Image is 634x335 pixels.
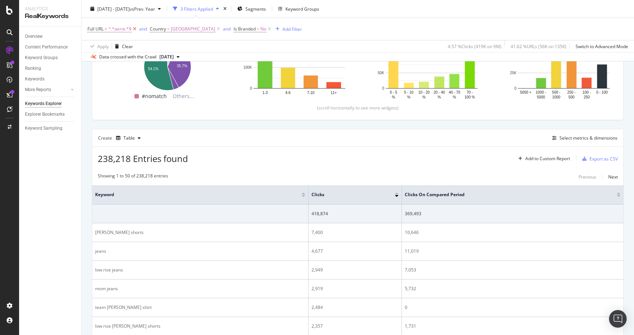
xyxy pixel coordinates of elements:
span: Keyword [95,191,291,198]
a: Overview [25,33,76,40]
div: 11,019 [405,248,620,255]
text: 35.7% [177,64,187,68]
div: 10,646 [405,229,620,236]
button: Add Filter [273,25,302,33]
div: (scroll horizontally to see more widgets) [101,105,615,111]
text: 70 - [467,90,473,94]
div: Open Intercom Messenger [609,310,627,328]
div: 41.62 % URLs ( 56K on 135K ) [511,43,566,49]
a: Content Performance [25,43,76,51]
a: Keyword Sampling [25,125,76,132]
div: low rise jeans [95,267,305,273]
span: = [167,26,170,32]
div: low rise [PERSON_NAME] shorts [95,323,305,329]
div: Select metrics & dimensions [559,135,617,141]
div: Showing 1 to 50 of 238,218 entries [98,173,168,181]
text: % [422,95,426,99]
text: % [453,95,456,99]
span: Clicks On Compared Period [405,191,606,198]
text: 5000 [537,95,545,99]
text: 100 - [583,90,591,94]
button: Select metrics & dimensions [549,134,617,143]
svg: A chart. [374,22,489,101]
div: 369,493 [405,210,620,217]
div: mom jeans [95,285,305,292]
button: Segments [234,3,269,15]
div: Keyword Sampling [25,125,62,132]
span: Full URL [87,26,104,32]
div: 7,400 [311,229,399,236]
a: Ranking [25,65,76,72]
text: 10 - 20 [418,90,430,94]
svg: A chart. [110,40,224,92]
text: % [437,95,441,99]
span: No [260,24,266,34]
div: 7,053 [405,267,620,273]
div: 2,484 [311,304,399,311]
span: vs Prev. Year [130,6,155,12]
button: and [139,25,147,32]
div: Table [123,136,135,140]
span: 238,218 Entries found [98,152,188,165]
div: 418,874 [311,210,399,217]
a: Keywords [25,75,76,83]
div: Clear [122,43,133,49]
span: 2025 Aug. 1st [159,54,174,60]
text: 500 - [552,90,561,94]
text: 1000 - [536,90,546,94]
text: 25K [510,71,516,75]
text: 20 - 40 [433,90,445,94]
div: 4,677 [311,248,399,255]
div: team [PERSON_NAME] shirt [95,304,305,311]
div: jeans [95,248,305,255]
div: Create [98,132,144,144]
button: and [223,25,231,32]
span: Clicks [311,191,384,198]
text: 5000 + [520,90,532,94]
text: 1-3 [262,91,268,95]
div: Add Filter [282,26,302,32]
svg: A chart. [507,22,621,101]
div: Apply [97,43,109,49]
text: 7-10 [307,91,314,95]
span: ≠ [105,26,107,32]
span: Country [150,26,166,32]
text: 0 [250,86,252,90]
button: Next [608,173,618,181]
div: 1,731 [405,323,620,329]
button: Keyword Groups [275,3,322,15]
div: and [223,26,231,32]
div: Content Performance [25,43,68,51]
button: Apply [87,40,109,52]
text: 54.1% [148,67,158,71]
span: = [257,26,259,32]
text: 11+ [331,91,337,95]
text: 1000 [552,95,561,99]
text: 500 [568,95,574,99]
span: ^.*aerie.*$ [108,24,132,34]
div: Analytics [25,6,75,12]
text: 50K [378,71,384,75]
div: Keyword Groups [25,54,58,62]
div: Keyword Groups [285,6,319,12]
text: 40 - 70 [449,90,461,94]
div: Switch to Advanced Mode [576,43,628,49]
a: More Reports [25,86,69,94]
div: More Reports [25,86,51,94]
text: 0 - 5 [390,90,397,94]
div: 4.57 % Clicks ( 419K on 9M ) [448,43,501,49]
div: RealKeywords [25,12,75,21]
span: #nomatch [142,92,167,101]
text: % [392,95,395,99]
div: Export as CSV [590,156,618,162]
button: Export as CSV [579,153,618,165]
div: Keywords Explorer [25,100,62,108]
div: 2,949 [311,267,399,273]
div: Data crossed with the Crawl [99,54,156,60]
div: A chart. [242,22,357,101]
button: [DATE] - [DATE]vsPrev. Year [87,3,164,15]
button: Table [113,132,144,144]
div: Previous [579,174,596,180]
